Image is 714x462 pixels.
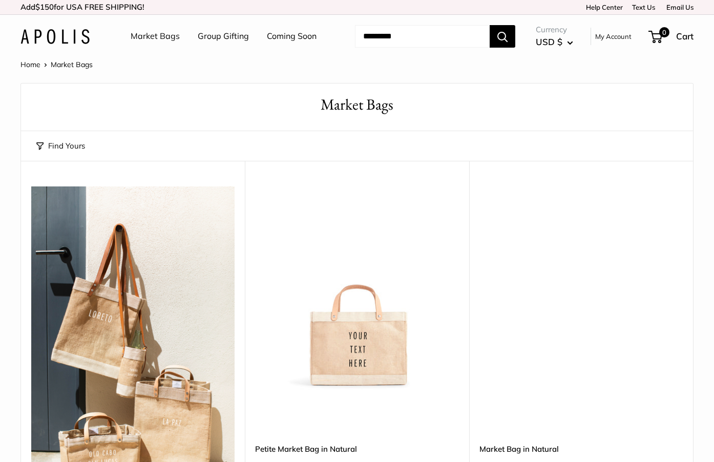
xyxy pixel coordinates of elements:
a: My Account [595,30,632,43]
span: Market Bags [51,60,93,69]
span: Cart [676,31,694,41]
a: Petite Market Bag in Naturaldescription_Effortless style that elevates every moment [255,186,458,390]
a: Petite Market Bag in Natural [255,443,458,455]
nav: Breadcrumb [20,58,93,71]
span: USD $ [536,36,562,47]
a: Market Bag in Natural [479,443,683,455]
a: Email Us [663,3,694,11]
span: Currency [536,23,573,37]
a: Market Bags [131,29,180,44]
h1: Market Bags [36,94,678,116]
img: Apolis [20,29,90,44]
a: Home [20,60,40,69]
a: 0 Cart [649,28,694,45]
a: Market Bag in NaturalMarket Bag in Natural [479,186,683,390]
a: Coming Soon [267,29,317,44]
a: Group Gifting [198,29,249,44]
a: Text Us [632,3,655,11]
span: $150 [35,2,54,12]
button: USD $ [536,34,573,50]
input: Search... [355,25,490,48]
span: 0 [659,27,669,37]
a: Help Center [582,3,623,11]
button: Search [490,25,515,48]
button: Find Yours [36,139,85,153]
img: Petite Market Bag in Natural [255,186,458,390]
